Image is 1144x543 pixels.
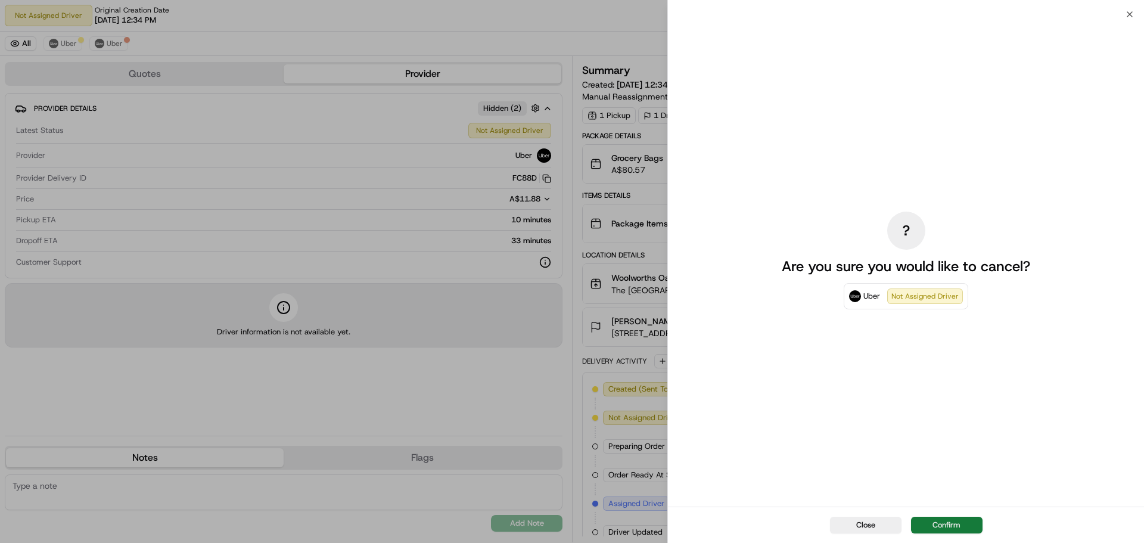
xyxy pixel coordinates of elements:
div: ? [887,212,925,250]
img: Uber [849,290,861,302]
p: Are you sure you would like to cancel? [782,257,1030,276]
span: Uber [863,290,880,302]
button: Confirm [911,517,983,533]
button: Close [830,517,901,533]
